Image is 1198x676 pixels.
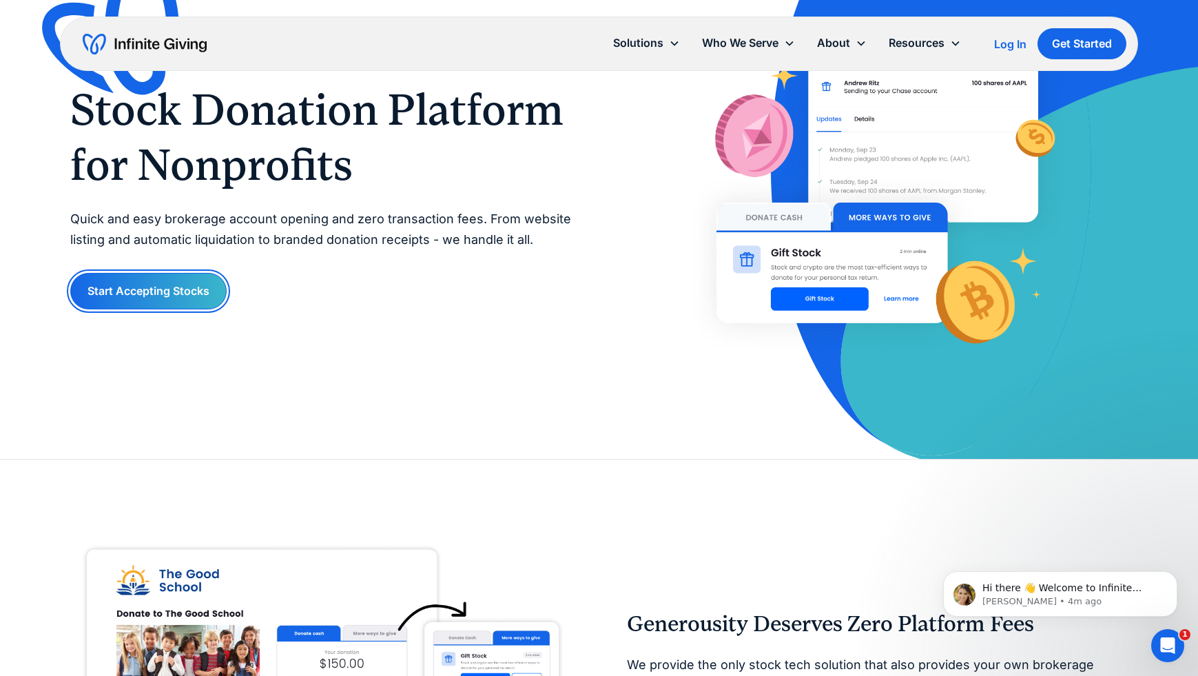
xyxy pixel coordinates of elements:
[613,34,663,52] div: Solutions
[70,82,572,192] h1: Stock Donation Platform for Nonprofits
[994,36,1026,52] a: Log In
[994,39,1026,50] div: Log In
[691,28,806,58] div: Who We Serve
[685,10,1069,382] img: With Infinite Giving’s stock donation platform, it’s easy for donors to give stock to your nonpro...
[70,209,572,251] p: Quick and easy brokerage account opening and zero transaction fees. From website listing and auto...
[1179,629,1190,640] span: 1
[627,611,1128,637] h2: Generousity Deserves Zero Platform Fees
[922,542,1198,639] iframe: Intercom notifications message
[889,34,944,52] div: Resources
[1151,629,1184,662] iframe: Intercom live chat
[817,34,850,52] div: About
[806,28,878,58] div: About
[70,273,227,309] a: Start Accepting Stocks
[702,34,778,52] div: Who We Serve
[1037,28,1126,59] a: Get Started
[878,28,972,58] div: Resources
[83,33,207,55] a: home
[602,28,691,58] div: Solutions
